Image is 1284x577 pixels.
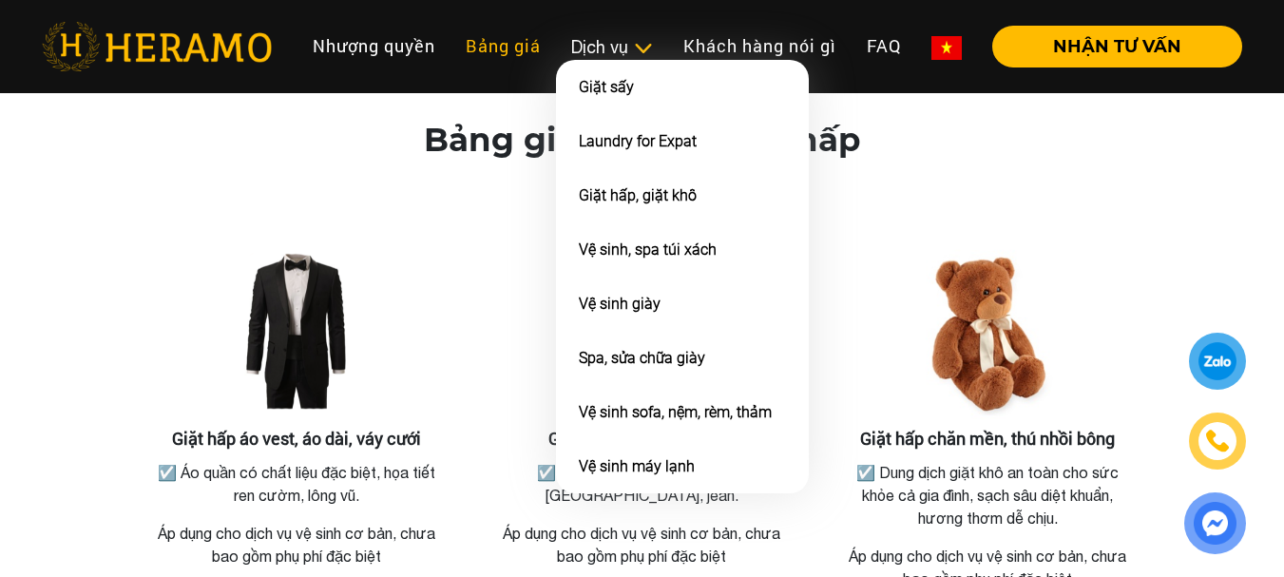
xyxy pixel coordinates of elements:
p: ☑️ Áo thun, sơ mi, áo khoác và [GEOGRAPHIC_DATA], jean. [495,461,790,507]
h3: Giặt hấp sơ mi, áo khoác [491,429,794,450]
a: Giặt sấy [579,78,634,96]
img: Giặt hấp chăn mền, thú nhồi bông [892,239,1083,429]
a: phone-icon [1192,415,1243,467]
h2: Bảng giá dịch vụ giặt hấp [424,121,860,160]
a: Vệ sinh, spa túi xách [579,240,717,259]
p: ☑️ Áo quần có chất liệu đặc biệt, họa tiết ren cườm, lông vũ. [149,461,444,507]
a: Bảng giá [450,26,556,67]
p: Áp dụng cho dịch vụ vệ sinh cơ bản, chưa bao gồm phụ phí đặc biệt [145,522,448,567]
a: Vệ sinh giày [579,295,661,313]
a: FAQ [852,26,916,67]
img: Giặt hấp áo vest, áo dài, váy cưới [201,239,392,429]
button: NHẬN TƯ VẤN [992,26,1242,67]
div: Dịch vụ [571,34,653,60]
img: subToggleIcon [633,39,653,58]
a: NHẬN TƯ VẤN [977,38,1242,55]
h3: Giặt hấp áo vest, áo dài, váy cưới [145,429,448,450]
img: Giặt hấp sơ mi, áo khoác [546,239,737,429]
img: phone-icon [1207,431,1228,452]
a: Vệ sinh máy lạnh [579,457,695,475]
a: Spa, sửa chữa giày [579,349,705,367]
img: heramo-logo.png [42,22,272,71]
a: Giặt hấp, giặt khô [579,186,697,204]
p: Áp dụng cho dịch vụ vệ sinh cơ bản, chưa bao gồm phụ phí đặc biệt [491,522,794,567]
a: Vệ sinh sofa, nệm, rèm, thảm [579,403,772,421]
a: Laundry for Expat [579,132,697,150]
p: ☑️ Dung dịch giặt khô an toàn cho sức khỏe cả gia đình, sạch sâu diệt khuẩn, hương thơm dễ chịu. [840,461,1135,529]
a: Khách hàng nói gì [668,26,852,67]
h3: Giặt hấp chăn mền, thú nhồi bông [836,429,1139,450]
a: Nhượng quyền [297,26,450,67]
img: vn-flag.png [931,36,962,60]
